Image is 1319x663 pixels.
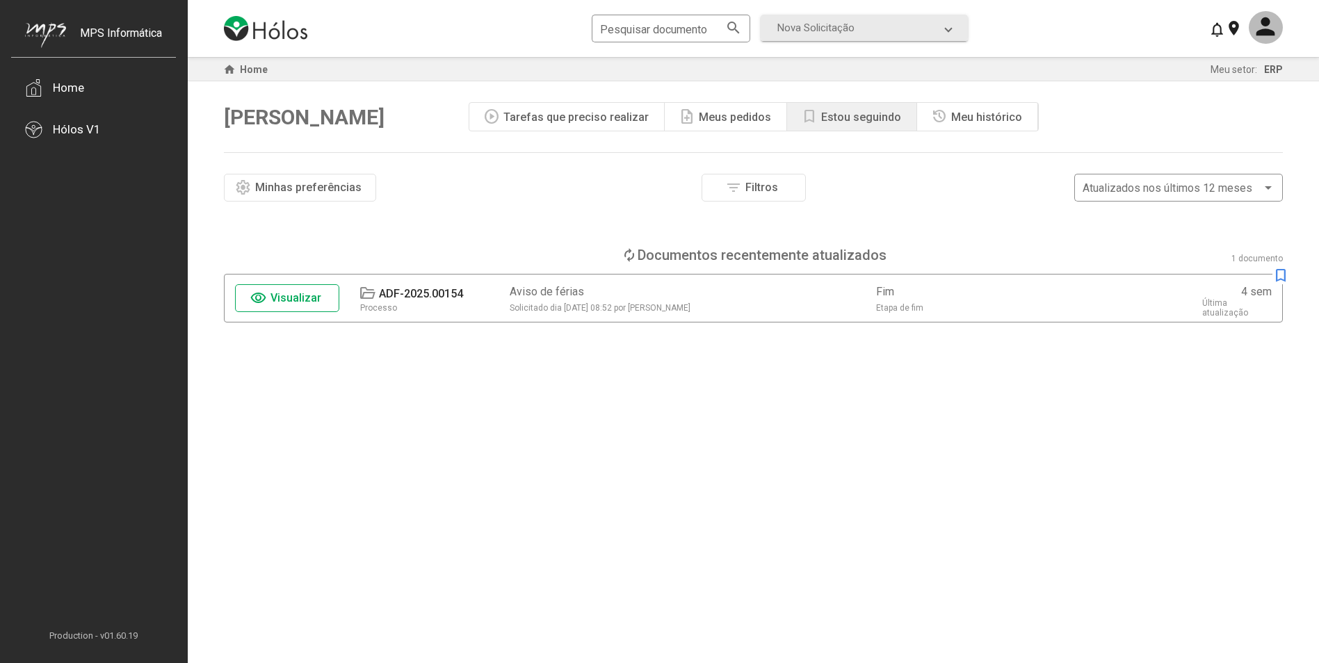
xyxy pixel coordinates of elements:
div: Meus pedidos [699,110,771,124]
span: Home [240,64,268,75]
div: Última atualização [1202,298,1272,318]
mat-icon: home [221,61,238,78]
span: Production - v01.60.19 [11,630,176,641]
div: Etapa de fim [876,303,923,313]
mat-icon: filter_list [725,179,742,196]
span: Filtros [745,181,778,194]
button: Minhas preferências [224,174,376,202]
span: Nova Solicitação [777,22,855,34]
div: MPS Informática [80,26,162,61]
mat-icon: location_on [1225,19,1242,36]
mat-icon: visibility [250,290,267,306]
span: Minhas preferências [255,181,362,194]
mat-icon: loop [621,247,638,263]
mat-icon: folder_open [359,285,375,302]
mat-icon: search [725,19,742,35]
div: Hólos V1 [53,122,101,136]
div: Estou seguindo [821,110,901,124]
mat-icon: bookmark [801,108,818,125]
mat-icon: play_circle [483,108,500,125]
div: Fim [876,285,894,298]
span: [PERSON_NAME] [224,105,385,129]
mat-icon: history [931,108,948,125]
img: logo-holos.png [224,16,307,41]
mat-icon: note_add [679,108,695,125]
span: Atualizados nos últimos 12 meses [1083,181,1252,195]
mat-icon: settings [235,179,252,196]
mat-icon: bookmark [1272,268,1289,284]
button: Visualizar [235,284,339,312]
div: Aviso de férias [510,285,584,298]
div: Processo [360,303,397,313]
span: Visualizar [270,291,321,304]
button: Filtros [702,174,806,202]
div: 1 documento [1231,254,1283,263]
div: Tarefas que preciso realizar [503,110,649,124]
div: Documentos recentemente atualizados [638,247,887,263]
mat-expansion-panel-header: Nova Solicitação [761,15,968,41]
div: Home [53,81,84,95]
div: ADF-2025.00154 [379,287,463,300]
div: Meu histórico [951,110,1022,124]
div: 4 sem [1241,285,1272,298]
span: Meu setor: [1211,64,1257,75]
img: mps-image-cropped.png [25,22,66,48]
span: Solicitado dia [DATE] 08:52 por [PERSON_NAME] [510,303,690,313]
span: ERP [1264,64,1283,75]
